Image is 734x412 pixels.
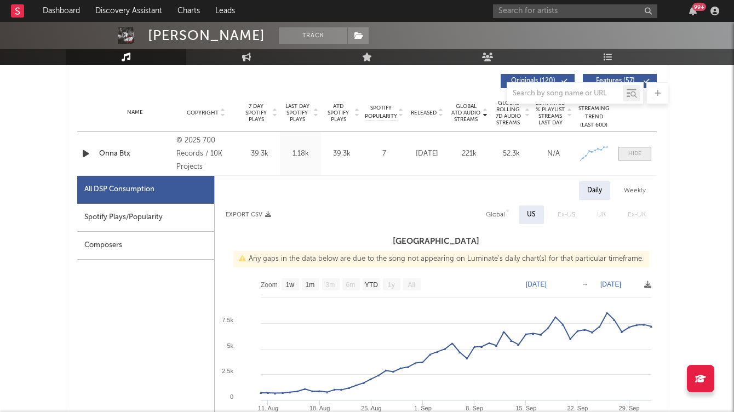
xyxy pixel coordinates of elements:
[493,4,657,18] input: Search for artists
[579,181,610,200] div: Daily
[619,405,640,411] text: 29. Sep
[309,405,330,411] text: 18. Aug
[567,405,588,411] text: 22. Sep
[286,281,295,289] text: 1w
[600,281,621,288] text: [DATE]
[324,103,353,123] span: ATD Spotify Plays
[222,317,233,323] text: 7.5k
[409,148,445,159] div: [DATE]
[361,405,381,411] text: 25. Aug
[486,208,505,221] div: Global
[222,368,233,374] text: 2.5k
[365,104,397,121] span: Spotify Popularity
[451,148,488,159] div: 221k
[616,181,654,200] div: Weekly
[526,281,547,288] text: [DATE]
[583,74,657,88] button: Features(57)
[577,96,610,129] div: Global Streaming Trend (Last 60D)
[226,211,271,218] button: Export CSV
[279,27,347,44] button: Track
[227,342,233,349] text: 5k
[508,78,558,84] span: Originals ( 120 )
[414,405,432,411] text: 1. Sep
[527,208,536,221] div: US
[148,27,265,44] div: [PERSON_NAME]
[261,281,278,289] text: Zoom
[215,235,657,248] h3: [GEOGRAPHIC_DATA]
[230,393,233,400] text: 0
[515,405,536,411] text: 15. Sep
[99,148,171,159] a: Onna Btx
[176,134,236,174] div: © 2025 700 Records / 10K Projects
[590,78,640,84] span: Features ( 57 )
[283,148,318,159] div: 1.18k
[365,281,378,289] text: YTD
[582,281,588,288] text: →
[77,232,214,260] div: Composers
[501,74,575,88] button: Originals(120)
[242,148,277,159] div: 39.3k
[689,7,697,15] button: 99+
[507,89,623,98] input: Search by song name or URL
[493,100,523,126] span: Global Rolling 7D Audio Streams
[692,3,706,11] div: 99 +
[84,183,154,196] div: All DSP Consumption
[258,405,278,411] text: 11. Aug
[77,204,214,232] div: Spotify Plays/Popularity
[411,110,437,116] span: Released
[187,110,219,116] span: Copyright
[77,176,214,204] div: All DSP Consumption
[408,281,415,289] text: All
[466,405,483,411] text: 8. Sep
[365,148,403,159] div: 7
[535,148,572,159] div: N/A
[346,281,355,289] text: 6m
[99,108,171,117] div: Name
[242,103,271,123] span: 7 Day Spotify Plays
[306,281,315,289] text: 1m
[324,148,359,159] div: 39.3k
[388,281,395,289] text: 1y
[535,100,565,126] span: Estimated % Playlist Streams Last Day
[451,103,481,123] span: Global ATD Audio Streams
[283,103,312,123] span: Last Day Spotify Plays
[493,148,530,159] div: 52.3k
[326,281,335,289] text: 3m
[233,251,649,267] div: Any gaps in the data below are due to the song not appearing on Luminate's daily chart(s) for tha...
